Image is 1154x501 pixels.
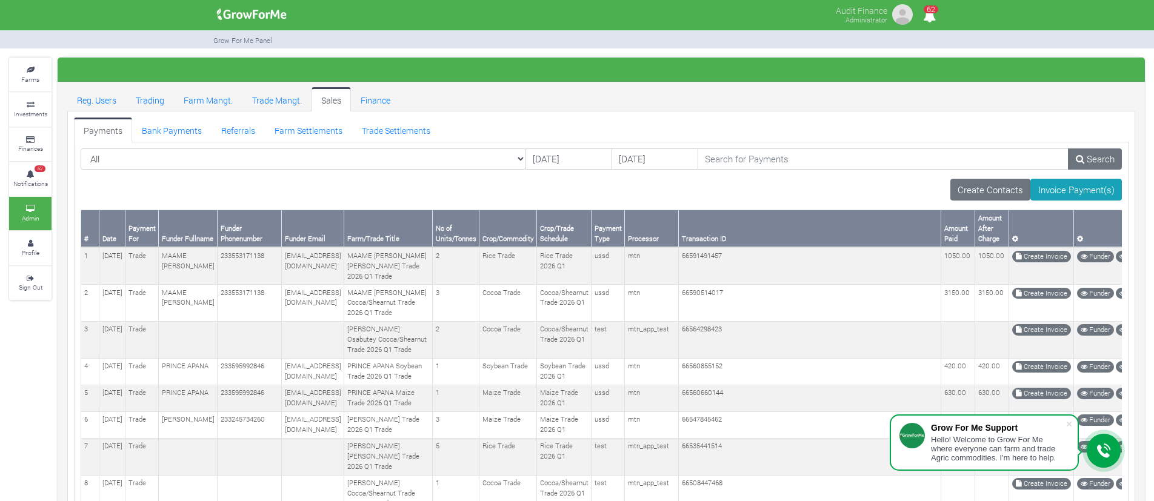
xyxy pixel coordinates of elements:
td: [PERSON_NAME] [PERSON_NAME] Trade 2026 Q1 Trade [344,438,433,475]
td: 2 [433,321,479,358]
td: 233553171138 [218,247,282,284]
a: Admin [9,197,52,230]
td: 3150.00 [941,285,975,322]
a: Trade [1116,288,1149,299]
td: 5 [433,438,479,475]
td: 1 [433,385,479,411]
td: Maize Trade 2026 Q1 [537,385,592,411]
td: Trade [125,438,159,475]
img: growforme image [890,2,915,27]
a: Search [1068,148,1122,170]
td: [PERSON_NAME] Trade 2026 Q1 Trade [344,411,433,438]
th: Crop/Trade Schedule [537,210,592,247]
td: [EMAIL_ADDRESS][DOMAIN_NAME] [282,411,344,438]
a: Sales [312,87,351,111]
td: MAAME [PERSON_NAME] [PERSON_NAME] Trade 2026 Q1 Trade [344,247,433,284]
th: Date [99,210,125,247]
a: Bank Payments [132,118,212,142]
td: PRINCE APANA [159,358,218,385]
a: Create Invoice [1012,478,1071,489]
td: 630.00 [941,385,975,411]
input: Search for Payments [698,148,1069,170]
td: test [592,438,625,475]
td: mtn_app_test [625,321,679,358]
td: 6 [81,411,99,438]
a: Investments [9,93,52,126]
td: 233595992846 [218,358,282,385]
td: Cocoa Trade [479,321,537,358]
td: Trade [125,358,159,385]
th: Farm/Trade Title [344,210,433,247]
a: Trade Mangt. [242,87,312,111]
td: 1050.00 [975,247,1009,284]
td: 1 [81,247,99,284]
td: 3 [433,411,479,438]
a: Trading [126,87,174,111]
td: test [592,321,625,358]
a: Funder [1077,388,1114,399]
th: Funder Email [282,210,344,247]
a: Trade [1116,361,1149,373]
td: Rice Trade [479,247,537,284]
small: Admin [22,214,39,222]
td: 1890.00 [975,411,1009,438]
td: mtn [625,411,679,438]
a: Reg. Users [67,87,126,111]
td: [DATE] [99,438,125,475]
div: Hello! Welcome to Grow For Me where everyone can farm and trade Agric commodities. I'm here to help. [931,435,1066,462]
td: Maize Trade 2026 Q1 [537,411,592,438]
a: Payments [74,118,132,142]
th: Processor [625,210,679,247]
a: Finances [9,128,52,161]
td: 66547845462 [679,411,941,438]
a: Trade [1116,324,1149,336]
img: growforme image [213,2,291,27]
td: 3150.00 [975,285,1009,322]
th: # [81,210,99,247]
td: 66560660144 [679,385,941,411]
small: Sign Out [19,283,42,291]
a: Trade Settlements [352,118,440,142]
td: ussd [592,247,625,284]
td: 1890.00 [941,411,975,438]
td: MAAME [PERSON_NAME] [159,247,218,284]
td: mtn [625,385,679,411]
td: [PERSON_NAME] [159,411,218,438]
a: Funder [1077,414,1114,426]
i: Notifications [918,2,941,30]
small: Finances [18,144,43,153]
td: Cocoa/Shearnut Trade 2026 Q1 [537,285,592,322]
td: Rice Trade [479,438,537,475]
td: ussd [592,385,625,411]
td: Trade [125,321,159,358]
td: MAAME [PERSON_NAME] Cocoa/Shearnut Trade 2026 Q1 Trade [344,285,433,322]
a: Farms [9,58,52,91]
th: Payment Type [592,210,625,247]
a: Finance [351,87,400,111]
td: PRINCE APANA Soybean Trade 2026 Q1 Trade [344,358,433,385]
td: 3 [81,321,99,358]
td: [DATE] [99,321,125,358]
a: Profile [9,231,52,265]
td: [DATE] [99,385,125,411]
td: 66564298423 [679,321,941,358]
td: Trade [125,411,159,438]
a: Funder [1077,288,1114,299]
th: Transaction ID [679,210,941,247]
td: 5 [81,385,99,411]
a: Create Invoice [1012,288,1071,299]
td: Maize Trade [479,385,537,411]
td: PRINCE APANA [159,385,218,411]
td: ussd [592,358,625,385]
th: Funder Phonenumber [218,210,282,247]
td: [EMAIL_ADDRESS][DOMAIN_NAME] [282,358,344,385]
a: Funder [1077,324,1114,336]
td: 1050.00 [941,247,975,284]
a: Create Invoice [1012,388,1071,399]
small: Notifications [13,179,48,188]
td: MAAME [PERSON_NAME] [159,285,218,322]
th: Crop/Commodity [479,210,537,247]
small: Investments [14,110,47,118]
td: [DATE] [99,411,125,438]
input: DD/MM/YYYY [525,148,612,170]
